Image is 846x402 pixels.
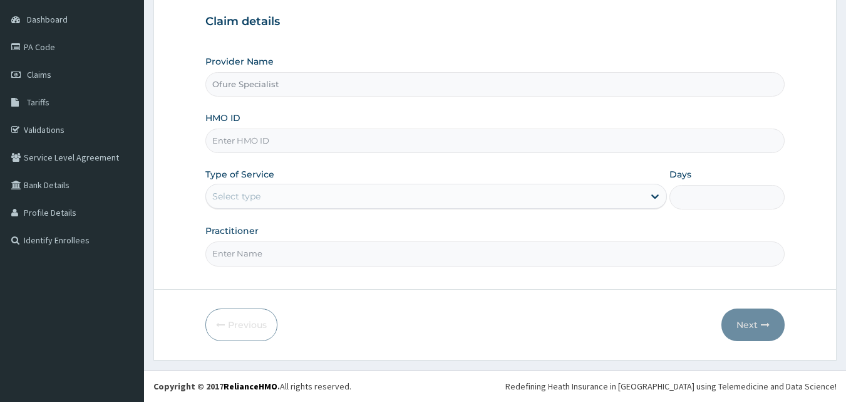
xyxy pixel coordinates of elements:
input: Enter Name [205,241,785,266]
label: Provider Name [205,55,274,68]
label: Days [669,168,691,181]
div: Select type [212,190,261,203]
input: Enter HMO ID [205,129,785,153]
button: Next [721,309,785,341]
span: Claims [27,69,51,80]
div: Redefining Heath Insurance in [GEOGRAPHIC_DATA] using Telemedicine and Data Science! [505,380,837,393]
label: Practitioner [205,225,259,237]
span: Tariffs [27,97,49,108]
strong: Copyright © 2017 . [153,381,280,392]
button: Previous [205,309,277,341]
label: HMO ID [205,112,240,124]
h3: Claim details [205,15,785,29]
span: Dashboard [27,14,68,25]
footer: All rights reserved. [144,370,846,402]
label: Type of Service [205,168,274,181]
a: RelianceHMO [224,381,277,392]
